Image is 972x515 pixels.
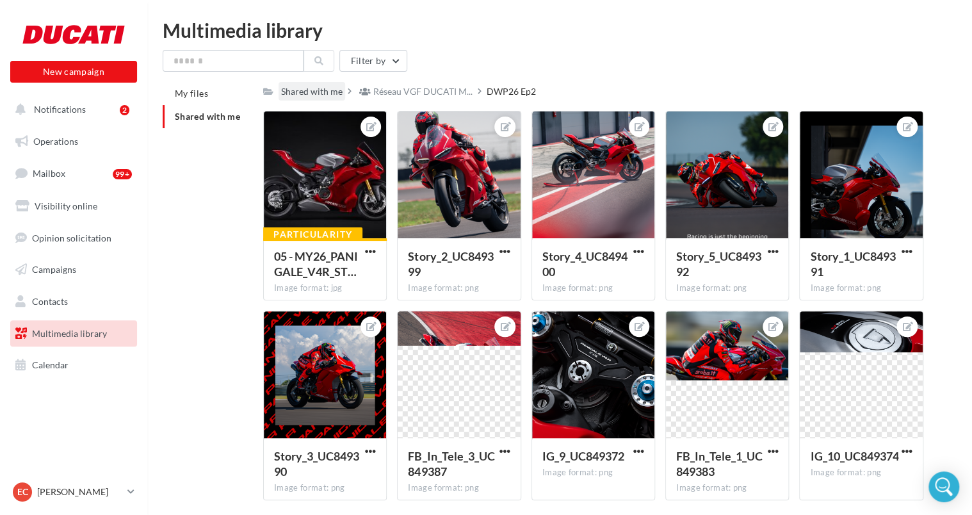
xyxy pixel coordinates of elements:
[676,482,778,494] div: Image format: png
[274,482,376,494] div: Image format: png
[676,449,763,478] span: FB_In_Tele_1_UC849383
[810,449,898,463] span: IG_10_UC849374
[175,111,240,122] span: Shared with me
[542,449,624,463] span: IG_9_UC849372
[10,61,137,83] button: New campaign
[32,264,76,275] span: Campaigns
[175,88,208,99] span: My files
[810,282,912,294] div: Image format: png
[32,296,68,307] span: Contacts
[8,288,140,315] a: Contacts
[676,249,761,279] span: Story_5_UC849392
[33,168,65,179] span: Mailbox
[35,200,97,211] span: Visibility online
[32,359,69,370] span: Calendar
[8,128,140,155] a: Operations
[810,249,895,279] span: Story_1_UC849391
[542,249,628,279] span: Story_4_UC849400
[32,328,107,339] span: Multimedia library
[274,249,358,279] span: 05 - MY26_PANIGALE_V4R_STUDIO _4__UC849340_High
[676,282,778,294] div: Image format: png
[487,85,536,98] div: DWP26 Ep2
[33,136,78,147] span: Operations
[542,282,644,294] div: Image format: png
[928,471,959,502] div: Open Intercom Messenger
[113,169,132,179] div: 99+
[8,320,140,347] a: Multimedia library
[263,227,362,241] div: Particularity
[542,467,644,478] div: Image format: png
[8,256,140,283] a: Campaigns
[281,85,343,98] div: Shared with me
[408,482,510,494] div: Image format: png
[8,96,134,123] button: Notifications 2
[810,467,912,478] div: Image format: png
[34,104,86,115] span: Notifications
[163,20,957,40] div: Multimedia library
[8,159,140,187] a: Mailbox99+
[274,282,376,294] div: Image format: jpg
[37,486,122,498] p: [PERSON_NAME]
[120,105,129,115] div: 2
[274,449,359,478] span: Story_3_UC849390
[17,486,28,498] span: EC
[339,50,407,72] button: Filter by
[408,249,493,279] span: Story_2_UC849399
[408,282,510,294] div: Image format: png
[373,85,473,98] span: Réseau VGF DUCATI M...
[10,480,137,504] a: EC [PERSON_NAME]
[8,352,140,379] a: Calendar
[8,193,140,220] a: Visibility online
[408,449,494,478] span: FB_In_Tele_3_UC849387
[32,232,111,243] span: Opinion solicitation
[8,225,140,252] a: Opinion solicitation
